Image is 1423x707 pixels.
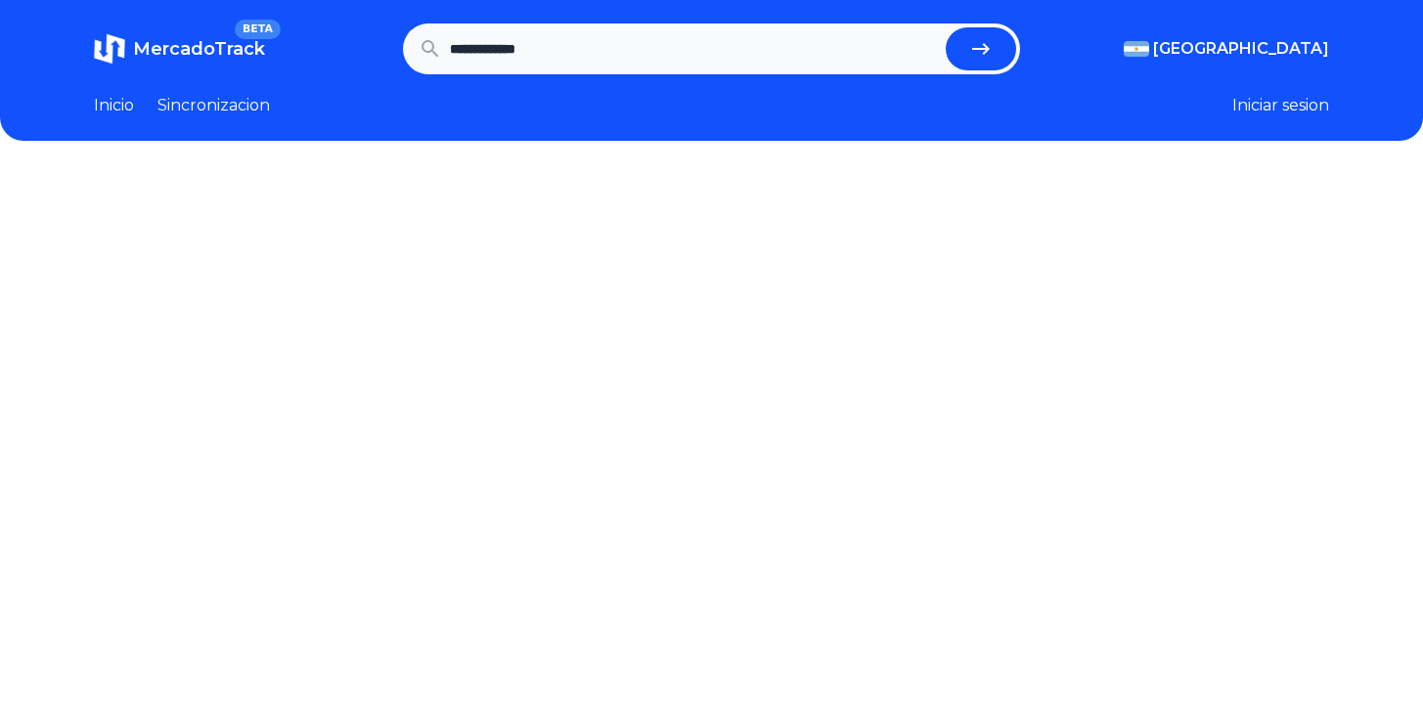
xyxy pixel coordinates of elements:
[157,94,270,117] a: Sincronizacion
[1124,37,1329,61] button: [GEOGRAPHIC_DATA]
[94,33,125,65] img: MercadoTrack
[94,33,265,65] a: MercadoTrackBETA
[1124,41,1149,57] img: Argentina
[235,20,281,39] span: BETA
[94,94,134,117] a: Inicio
[1153,37,1329,61] span: [GEOGRAPHIC_DATA]
[1232,94,1329,117] button: Iniciar sesion
[133,38,265,60] span: MercadoTrack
